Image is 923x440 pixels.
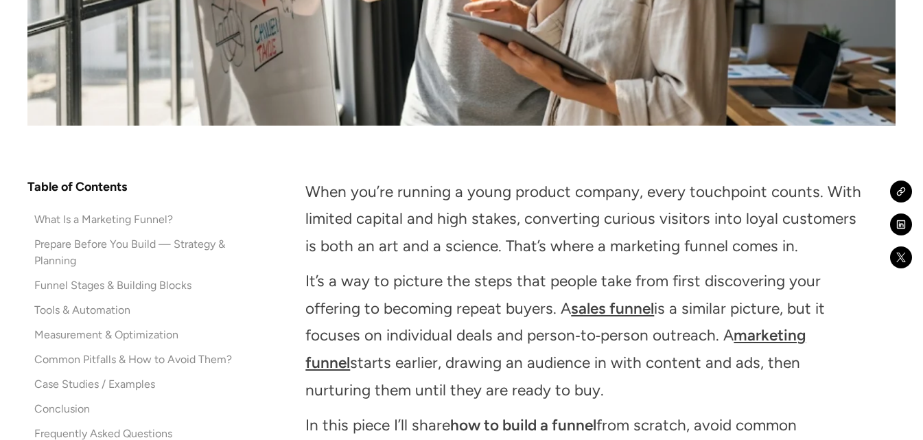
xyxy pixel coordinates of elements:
div: Measurement & Optimization [34,327,178,343]
a: Common Pitfalls & How to Avoid Them? [27,351,244,368]
a: Conclusion [27,401,244,417]
div: Case Studies / Examples [34,376,155,393]
a: Tools & Automation [27,302,244,319]
a: Measurement & Optimization [27,327,244,343]
div: Funnel Stages & Building Blocks [34,277,191,294]
a: What Is a Marketing Funnel? [27,211,244,228]
h4: Table of Contents [27,178,127,195]
div: Tools & Automation [34,302,130,319]
a: Prepare Before You Build — Strategy & Planning [27,236,244,269]
div: Conclusion [34,401,90,417]
a: Case Studies / Examples [27,376,244,393]
div: Prepare Before You Build — Strategy & Planning [34,236,244,269]
p: It’s a way to picture the steps that people take from first discovering your offering to becoming... [305,268,864,404]
div: What Is a Marketing Funnel? [34,211,173,228]
p: When you’re running a young product company, every touchpoint counts. With limited capital and hi... [305,178,864,260]
a: sales funnel [571,299,654,318]
strong: how to build a funnel [450,416,596,435]
div: Common Pitfalls & How to Avoid Them? [34,351,232,368]
a: Funnel Stages & Building Blocks [27,277,244,294]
